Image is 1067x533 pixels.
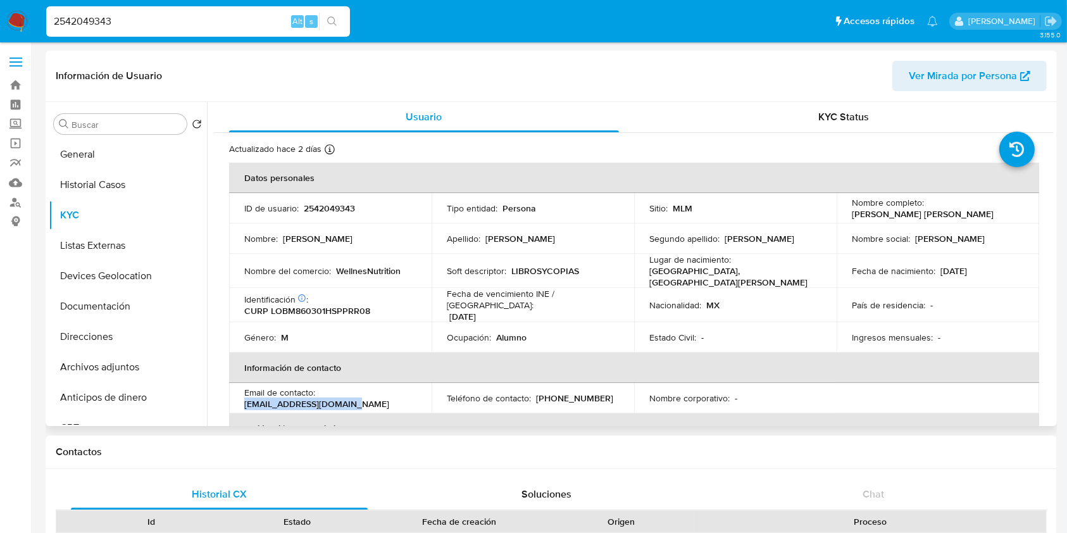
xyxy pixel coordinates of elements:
[49,352,207,382] button: Archivos adjuntos
[511,265,579,277] p: LIBROSYCOPIAS
[649,299,701,311] p: Nacionalidad :
[447,203,497,214] p: Tipo entidad :
[447,332,491,343] p: Ocupación :
[649,332,696,343] p: Estado Civil :
[46,13,350,30] input: Buscar usuario o caso...
[938,332,940,343] p: -
[706,299,720,311] p: MX
[940,265,967,277] p: [DATE]
[319,13,345,30] button: search-icon
[56,446,1047,458] h1: Contactos
[49,139,207,170] button: General
[281,332,289,343] p: M
[49,413,207,443] button: CBT
[49,291,207,322] button: Documentación
[485,233,555,244] p: [PERSON_NAME]
[703,515,1037,528] div: Proceso
[292,15,303,27] span: Alt
[649,233,720,244] p: Segundo apellido :
[229,353,1039,383] th: Información de contacto
[244,387,315,398] p: Email de contacto :
[87,515,216,528] div: Id
[701,332,704,343] p: -
[379,515,539,528] div: Fecha de creación
[447,288,619,311] p: Fecha de vencimiento INE / [GEOGRAPHIC_DATA] :
[735,392,737,404] p: -
[892,61,1047,91] button: Ver Mirada por Persona
[49,200,207,230] button: KYC
[649,392,730,404] p: Nombre corporativo :
[447,392,531,404] p: Teléfono de contacto :
[229,163,1039,193] th: Datos personales
[72,119,182,130] input: Buscar
[244,233,278,244] p: Nombre :
[927,16,938,27] a: Notificaciones
[915,233,985,244] p: [PERSON_NAME]
[909,61,1017,91] span: Ver Mirada por Persona
[649,265,816,288] p: [GEOGRAPHIC_DATA], [GEOGRAPHIC_DATA][PERSON_NAME]
[449,311,476,322] p: [DATE]
[49,322,207,352] button: Direcciones
[557,515,685,528] div: Origen
[521,487,571,501] span: Soluciones
[283,233,353,244] p: [PERSON_NAME]
[725,233,794,244] p: [PERSON_NAME]
[502,203,536,214] p: Persona
[49,382,207,413] button: Anticipos de dinero
[447,233,480,244] p: Apellido :
[496,332,527,343] p: Alumno
[1044,15,1058,28] a: Salir
[229,413,1039,444] th: Verificación y cumplimiento
[244,294,308,305] p: Identificación :
[56,70,162,82] h1: Información de Usuario
[49,230,207,261] button: Listas Externas
[192,119,202,133] button: Volver al orden por defecto
[536,392,613,404] p: [PHONE_NUMBER]
[49,261,207,291] button: Devices Geolocation
[818,110,869,124] span: KYC Status
[234,515,362,528] div: Estado
[852,265,935,277] p: Fecha de nacimiento :
[244,203,299,214] p: ID de usuario :
[336,265,401,277] p: WellnesNutrition
[852,299,925,311] p: País de residencia :
[863,487,884,501] span: Chat
[304,203,355,214] p: 2542049343
[244,332,276,343] p: Género :
[852,332,933,343] p: Ingresos mensuales :
[852,233,910,244] p: Nombre social :
[852,197,924,208] p: Nombre completo :
[244,305,370,317] p: CURP LOBM860301HSPPRR08
[968,15,1040,27] p: ivonne.perezonofre@mercadolibre.com.mx
[192,487,247,501] span: Historial CX
[844,15,914,28] span: Accesos rápidos
[852,208,994,220] p: [PERSON_NAME] [PERSON_NAME]
[649,203,668,214] p: Sitio :
[406,110,442,124] span: Usuario
[229,143,321,155] p: Actualizado hace 2 días
[49,170,207,200] button: Historial Casos
[309,15,313,27] span: s
[447,265,506,277] p: Soft descriptor :
[673,203,692,214] p: MLM
[930,299,933,311] p: -
[244,265,331,277] p: Nombre del comercio :
[59,119,69,129] button: Buscar
[649,254,731,265] p: Lugar de nacimiento :
[244,398,389,410] p: [EMAIL_ADDRESS][DOMAIN_NAME]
